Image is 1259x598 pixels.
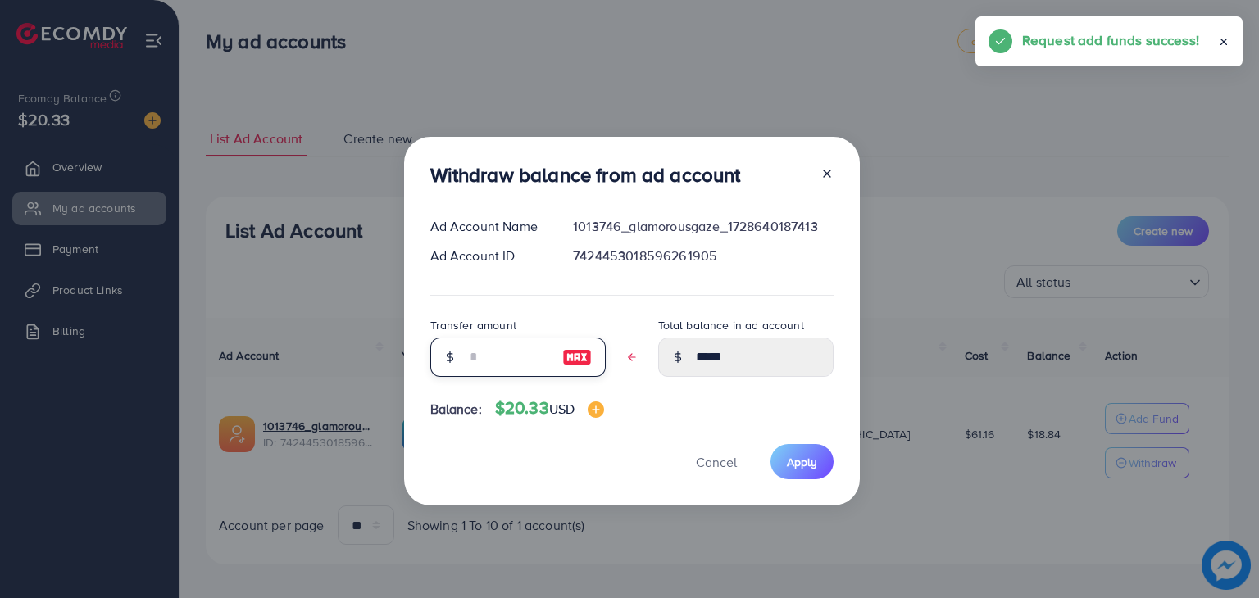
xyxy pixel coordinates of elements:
h4: $20.33 [495,398,604,419]
div: 7424453018596261905 [560,247,846,265]
span: Cancel [696,453,737,471]
div: Ad Account Name [417,217,561,236]
div: 1013746_glamorousgaze_1728640187413 [560,217,846,236]
button: Cancel [675,444,757,479]
h3: Withdraw balance from ad account [430,163,741,187]
img: image [588,401,604,418]
h5: Request add funds success! [1022,29,1199,51]
span: Balance: [430,400,482,419]
span: Apply [787,454,817,470]
label: Transfer amount [430,317,516,333]
label: Total balance in ad account [658,317,804,333]
div: Ad Account ID [417,247,561,265]
img: image [562,347,592,367]
button: Apply [770,444,834,479]
span: USD [549,400,575,418]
